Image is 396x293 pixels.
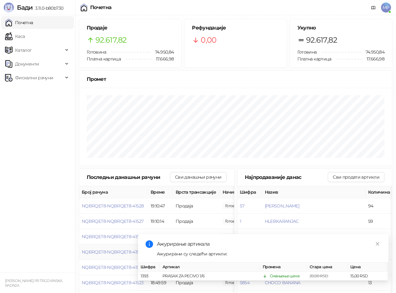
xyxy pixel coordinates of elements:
[173,198,220,214] td: Продаја
[5,279,62,288] small: [PERSON_NAME] PR TRGOVINSKA RADNJA
[15,44,32,56] span: Каталог
[151,49,174,55] span: 74.950,84
[223,233,244,240] span: 285,00
[297,24,384,32] h5: Укупно
[160,272,260,281] td: PRASAK ZA PECIVO 1/6
[223,202,244,209] span: 720,00
[87,49,106,55] span: Готовина
[148,214,173,229] td: 19:10:14
[348,272,388,281] td: 15,00 RSD
[173,229,220,244] td: Продаја
[95,34,126,46] span: 92.617,82
[87,24,174,32] h5: Продаје
[87,75,384,83] div: Промет
[157,250,381,257] div: Ажурирани су следећи артикли:
[148,198,173,214] td: 19:10:47
[192,24,279,32] h5: Рефундације
[90,5,112,10] div: Почетна
[148,186,173,198] th: Време
[146,240,153,248] span: info-circle
[381,3,391,13] span: MP
[237,186,262,198] th: Шифра
[5,16,33,29] a: Почетна
[5,30,25,43] a: Каса
[152,55,174,62] span: 17.666,98
[374,240,381,247] a: Close
[15,71,53,84] span: Фискални рачуни
[265,234,293,239] button: ZAJECARSKO
[82,264,144,270] button: NQBRQET8-NQBRQET8-41524
[270,273,300,279] div: Смањење цене
[15,58,39,70] span: Документи
[262,186,366,198] th: Назив
[260,263,307,272] th: Промена
[87,56,121,62] span: Платна картица
[310,274,328,278] span: 20,00 RSD
[366,198,394,214] td: 94
[223,218,244,225] span: 1.282,95
[366,229,394,244] td: 28
[82,218,143,224] button: NQBRQET8-NQBRQET8-41527
[328,172,384,182] button: Сви продати артикли
[82,280,143,285] button: NQBRQET8-NQBRQET8-41523
[366,186,394,198] th: Количина
[4,3,14,13] img: Logo
[138,272,160,281] td: 1393
[297,56,332,62] span: Платна картица
[173,214,220,229] td: Продаја
[297,49,317,55] span: Готовина
[157,240,381,248] div: Ажурирање артикала
[201,34,216,46] span: 0,00
[148,229,173,244] td: 19:01:48
[82,203,144,209] button: NQBRQET8-NQBRQET8-41528
[265,203,300,209] button: [PERSON_NAME]
[245,173,328,181] div: Најпродаваније данас
[366,214,394,229] td: 59
[240,234,249,239] button: 8359
[160,263,260,272] th: Артикал
[306,34,337,46] span: 92.617,82
[362,55,384,62] span: 17.666,98
[361,49,384,55] span: 74.950,84
[82,249,143,255] button: NQBRQET8-NQBRQET8-41525
[82,234,144,239] button: NQBRQET8-NQBRQET8-41526
[33,5,63,11] span: 3.11.0-b80b730
[307,263,348,272] th: Стара цена
[240,218,241,224] button: 1
[170,172,226,182] button: Сви данашњи рачуни
[17,4,33,11] span: Бади
[173,186,220,198] th: Врста трансакције
[138,263,160,272] th: Шифра
[368,3,378,13] a: Документација
[265,218,299,224] button: HLEBKARANJAC
[348,263,388,272] th: Цена
[79,186,148,198] th: Број рачуна
[220,186,283,198] th: Начини плаћања
[87,173,170,181] div: Последњи данашњи рачуни
[240,203,244,209] button: 57
[375,242,380,246] span: close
